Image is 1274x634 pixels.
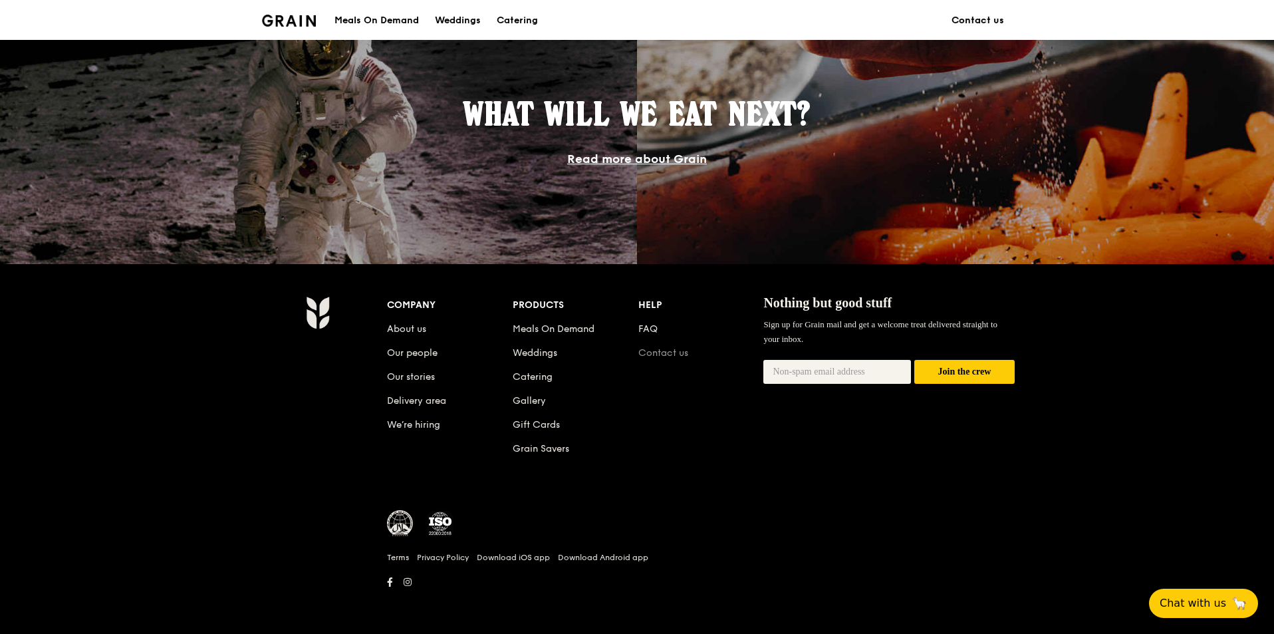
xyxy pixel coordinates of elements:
[262,15,316,27] img: Grain
[387,395,446,406] a: Delivery area
[334,1,419,41] div: Meals On Demand
[513,296,638,315] div: Products
[763,295,892,310] span: Nothing but good stuff
[513,347,557,359] a: Weddings
[387,296,513,315] div: Company
[763,319,997,344] span: Sign up for Grain mail and get a welcome treat delivered straight to your inbox.
[477,552,550,563] a: Download iOS app
[513,419,560,430] a: Gift Cards
[497,1,538,41] div: Catering
[567,152,707,166] a: Read more about Grain
[387,323,426,335] a: About us
[513,395,546,406] a: Gallery
[638,323,658,335] a: FAQ
[387,371,435,383] a: Our stories
[427,1,489,41] a: Weddings
[463,94,811,133] span: What will we eat next?
[513,323,594,335] a: Meals On Demand
[1231,595,1247,611] span: 🦙
[1160,595,1226,611] span: Chat with us
[558,552,648,563] a: Download Android app
[513,443,569,454] a: Grain Savers
[387,510,414,537] img: MUIS Halal Certified
[387,552,409,563] a: Terms
[387,419,440,430] a: We’re hiring
[638,296,764,315] div: Help
[254,591,1020,602] h6: Revision
[763,360,911,384] input: Non-spam email address
[1149,589,1258,618] button: Chat with us🦙
[944,1,1012,41] a: Contact us
[513,371,553,383] a: Catering
[914,360,1015,385] button: Join the crew
[638,347,688,359] a: Contact us
[427,510,453,537] img: ISO Certified
[489,1,546,41] a: Catering
[387,347,438,359] a: Our people
[417,552,469,563] a: Privacy Policy
[306,296,329,329] img: Grain
[435,1,481,41] div: Weddings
